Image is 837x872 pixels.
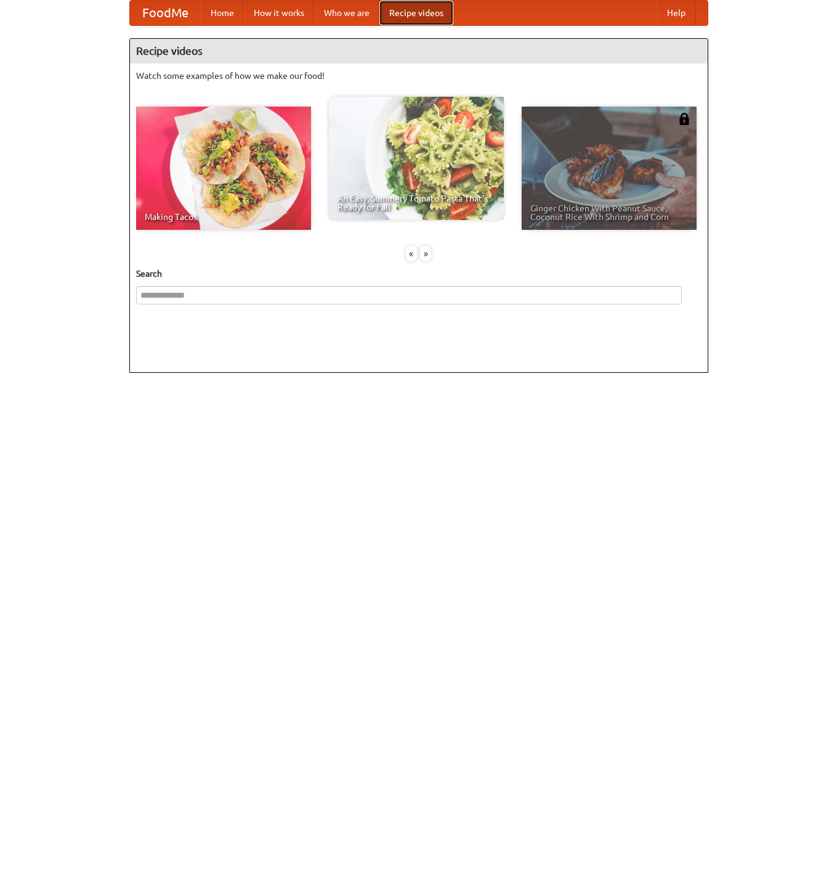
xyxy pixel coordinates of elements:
img: 483408.png [678,113,690,125]
p: Watch some examples of how we make our food! [136,70,702,82]
a: Recipe videos [379,1,453,25]
a: Making Tacos [136,107,311,230]
h4: Recipe videos [130,39,708,63]
span: An Easy, Summery Tomato Pasta That's Ready for Fall [338,194,495,211]
a: Who we are [314,1,379,25]
div: » [420,246,431,261]
a: Home [201,1,244,25]
span: Making Tacos [145,213,302,221]
a: Help [657,1,695,25]
a: An Easy, Summery Tomato Pasta That's Ready for Fall [329,97,504,220]
a: FoodMe [130,1,201,25]
h5: Search [136,267,702,280]
div: « [406,246,417,261]
a: How it works [244,1,314,25]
